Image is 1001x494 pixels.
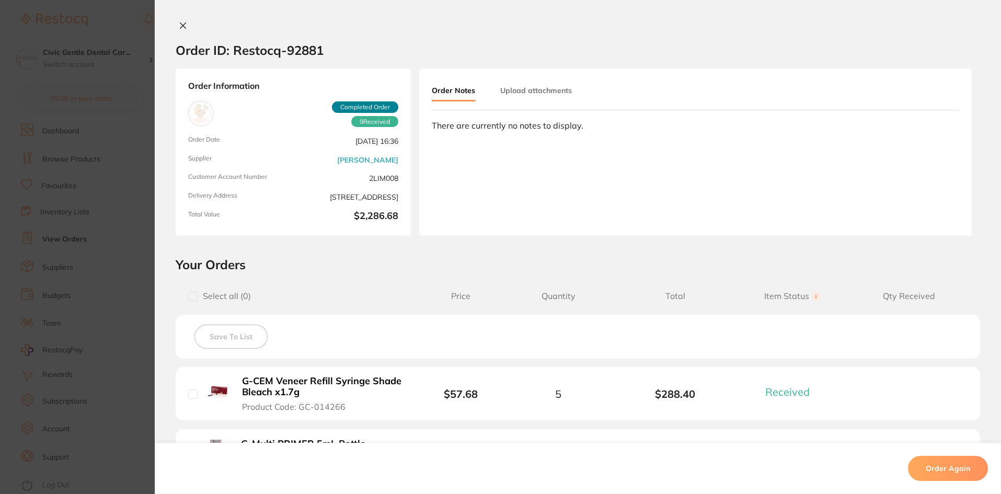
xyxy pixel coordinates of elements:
[176,42,324,58] h2: Order ID: Restocq- 92881
[191,104,211,123] img: Henry Schein Halas
[762,442,822,455] button: Received
[734,291,851,301] span: Item Status
[176,257,980,272] h2: Your Orders
[297,211,398,223] b: $2,286.68
[765,442,810,455] span: Received
[500,291,617,301] span: Quantity
[238,438,377,464] button: G-Multi PRIMER 5mL Bottle Product Code: GC-10175
[617,291,734,301] span: Total
[198,291,251,301] span: Select all ( 0 )
[194,325,268,349] button: Save To List
[332,101,398,113] span: Completed Order
[188,192,289,202] span: Delivery Address
[850,291,968,301] span: Qty Received
[188,155,289,165] span: Supplier
[242,376,404,397] b: G-CEM Veneer Refill Syringe Shade Bleach x1.7g
[432,121,959,130] div: There are currently no notes to display.
[297,173,398,183] span: 2LIM008
[188,173,289,183] span: Customer Account Number
[188,211,289,223] span: Total Value
[444,387,478,400] b: $57.68
[555,388,561,400] span: 5
[908,456,988,481] button: Order Again
[242,402,346,411] span: Product Code: GC-014266
[762,385,822,398] button: Received
[205,380,231,406] img: G-CEM Veneer Refill Syringe Shade Bleach x1.7g
[617,388,734,400] b: $288.40
[241,439,365,450] b: G-Multi PRIMER 5mL Bottle
[765,385,810,398] span: Received
[297,192,398,202] span: [STREET_ADDRESS]
[239,375,407,412] button: G-CEM Veneer Refill Syringe Shade Bleach x1.7g Product Code: GC-014266
[337,156,398,164] a: [PERSON_NAME]
[188,136,289,146] span: Order Date
[422,291,500,301] span: Price
[351,116,398,128] span: Received
[500,81,572,100] button: Upload attachments
[432,81,475,101] button: Order Notes
[205,438,230,462] img: G-Multi PRIMER 5mL Bottle
[297,136,398,146] span: [DATE] 16:36
[188,81,398,93] strong: Order Information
